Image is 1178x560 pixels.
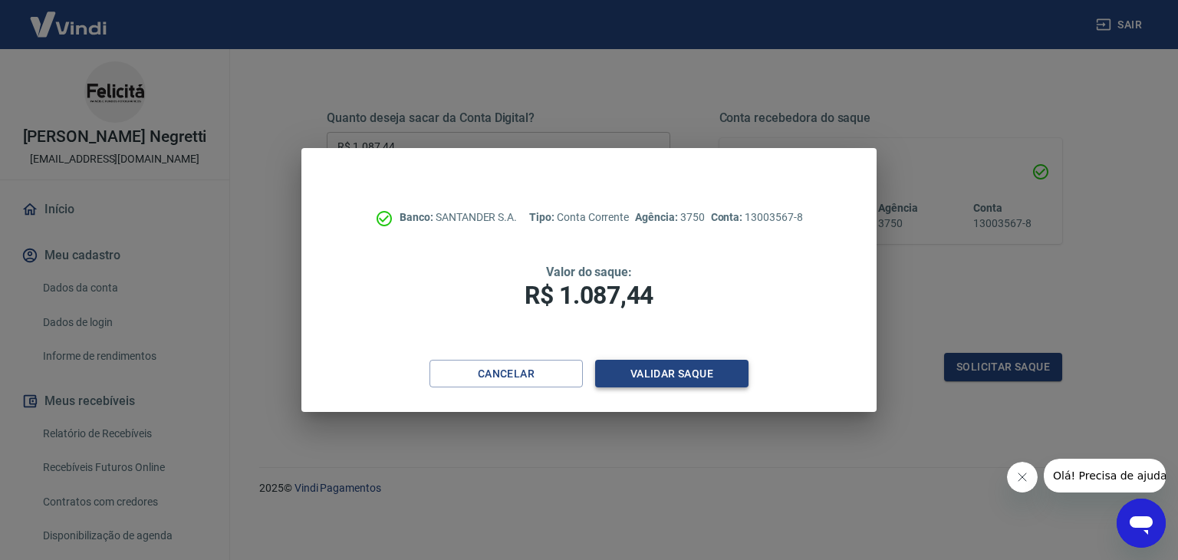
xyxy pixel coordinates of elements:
[635,211,680,223] span: Agência:
[595,360,749,388] button: Validar saque
[711,211,745,223] span: Conta:
[429,360,583,388] button: Cancelar
[525,281,653,310] span: R$ 1.087,44
[9,11,129,23] span: Olá! Precisa de ajuda?
[1007,462,1038,492] iframe: Fechar mensagem
[529,211,557,223] span: Tipo:
[1117,499,1166,548] iframe: Botão para abrir a janela de mensagens
[529,209,629,226] p: Conta Corrente
[711,209,803,226] p: 13003567-8
[635,209,704,226] p: 3750
[1044,459,1166,492] iframe: Mensagem da empresa
[400,209,517,226] p: SANTANDER S.A.
[546,265,632,279] span: Valor do saque:
[400,211,436,223] span: Banco:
